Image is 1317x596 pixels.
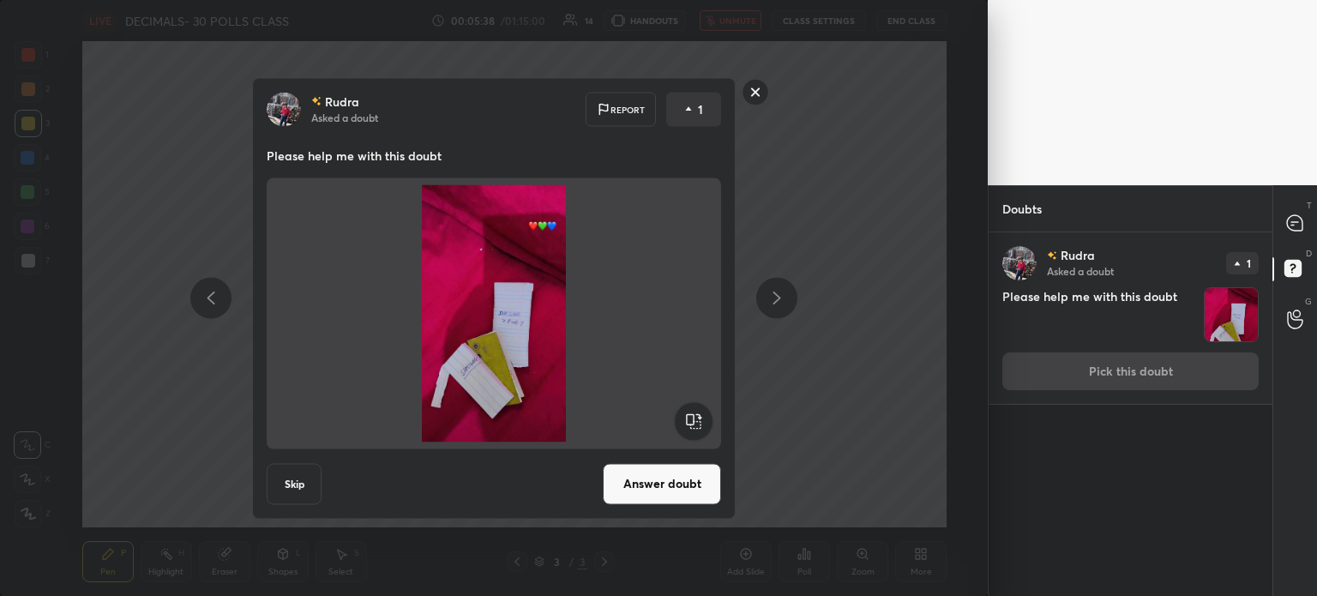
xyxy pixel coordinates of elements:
img: no-rating-badge.077c3623.svg [1047,251,1057,261]
div: Report [586,92,656,126]
p: Rudra [325,94,359,108]
p: 1 [698,100,703,117]
img: 17598354610GK4Q6.JPEG [1205,288,1258,341]
img: no-rating-badge.077c3623.svg [311,97,322,106]
p: Please help me with this doubt [267,147,721,164]
h4: Please help me with this doubt [1002,287,1197,342]
img: 5b19429484684c82b49a65a1f5339b59.jpg [1002,246,1037,280]
p: Asked a doubt [311,110,378,123]
p: Doubts [989,186,1055,232]
p: G [1305,295,1312,308]
button: Answer doubt [603,463,721,504]
img: 17598354610GK4Q6.JPEG [287,184,701,442]
p: Asked a doubt [1047,264,1114,278]
p: 1 [1247,258,1251,268]
button: Skip [267,463,322,504]
p: T [1307,199,1312,212]
div: grid [989,232,1272,596]
p: D [1306,247,1312,260]
p: Rudra [1061,249,1095,262]
img: 5b19429484684c82b49a65a1f5339b59.jpg [267,92,301,126]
